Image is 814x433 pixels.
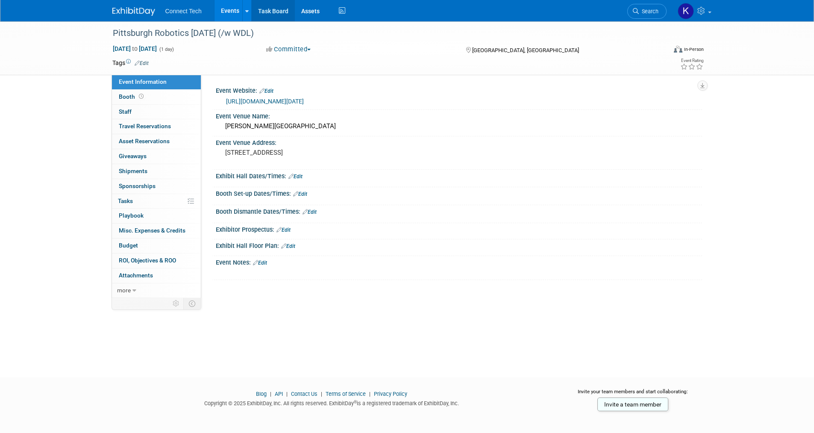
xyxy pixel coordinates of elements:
div: Invite your team members and start collaborating: [564,388,702,401]
span: Shipments [119,168,147,174]
span: Playbook [119,212,144,219]
a: Terms of Service [326,391,366,397]
span: Giveaways [119,153,147,159]
div: Event Rating [680,59,703,63]
img: Format-Inperson.png [674,46,682,53]
a: Staff [112,105,201,119]
a: Giveaways [112,149,201,164]
img: ExhibitDay [112,7,155,16]
span: more [117,287,131,294]
a: Event Information [112,75,201,89]
span: Attachments [119,272,153,279]
a: Travel Reservations [112,119,201,134]
span: Booth not reserved yet [137,93,145,100]
a: Edit [259,88,273,94]
div: Event Venue Address: [216,136,702,147]
a: ROI, Objectives & ROO [112,253,201,268]
a: Search [627,4,667,19]
span: (1 day) [159,47,174,52]
div: Booth Dismantle Dates/Times: [216,205,702,216]
a: API [275,391,283,397]
a: Contact Us [291,391,317,397]
div: In-Person [684,46,704,53]
span: to [131,45,139,52]
a: Edit [303,209,317,215]
div: Event Notes: [216,256,702,267]
div: Copyright © 2025 ExhibitDay, Inc. All rights reserved. ExhibitDay is a registered trademark of Ex... [112,398,552,407]
a: Blog [256,391,267,397]
div: Event Format [616,44,704,57]
div: Event Venue Name: [216,110,702,121]
span: Travel Reservations [119,123,171,130]
a: Misc. Expenses & Credits [112,224,201,238]
td: Personalize Event Tab Strip [169,298,184,309]
span: Sponsorships [119,183,156,189]
span: Tasks [118,197,133,204]
a: Asset Reservations [112,134,201,149]
div: Pittsburgh Robotics [DATE] (/w WDL) [110,26,654,41]
a: Edit [293,191,307,197]
a: Sponsorships [112,179,201,194]
span: Staff [119,108,132,115]
span: ROI, Objectives & ROO [119,257,176,264]
span: | [268,391,273,397]
button: Committed [263,45,314,54]
span: Asset Reservations [119,138,170,144]
a: Edit [281,243,295,249]
div: Exhibit Hall Floor Plan: [216,239,702,250]
span: [DATE] [DATE] [112,45,157,53]
a: Budget [112,239,201,253]
img: Kara Price [678,3,694,19]
a: Edit [253,260,267,266]
div: [PERSON_NAME][GEOGRAPHIC_DATA] [222,120,696,133]
a: [URL][DOMAIN_NAME][DATE] [226,98,304,105]
div: Exhibit Hall Dates/Times: [216,170,702,181]
a: more [112,283,201,298]
a: Playbook [112,209,201,223]
span: | [284,391,290,397]
span: | [319,391,324,397]
div: Exhibitor Prospectus: [216,223,702,234]
span: Search [639,8,658,15]
a: Attachments [112,268,201,283]
span: | [367,391,373,397]
a: Shipments [112,164,201,179]
span: Booth [119,93,145,100]
a: Tasks [112,194,201,209]
span: Misc. Expenses & Credits [119,227,185,234]
div: Event Website: [216,84,702,95]
a: Booth [112,90,201,104]
a: Edit [276,227,291,233]
span: Event Information [119,78,167,85]
span: [GEOGRAPHIC_DATA], [GEOGRAPHIC_DATA] [472,47,579,53]
div: Booth Set-up Dates/Times: [216,187,702,198]
a: Edit [288,174,303,180]
a: Privacy Policy [374,391,407,397]
a: Edit [135,60,149,66]
a: Invite a team member [597,398,668,411]
span: Connect Tech [165,8,202,15]
td: Tags [112,59,149,67]
sup: ® [354,400,357,404]
pre: [STREET_ADDRESS] [225,149,409,156]
td: Toggle Event Tabs [183,298,201,309]
span: Budget [119,242,138,249]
